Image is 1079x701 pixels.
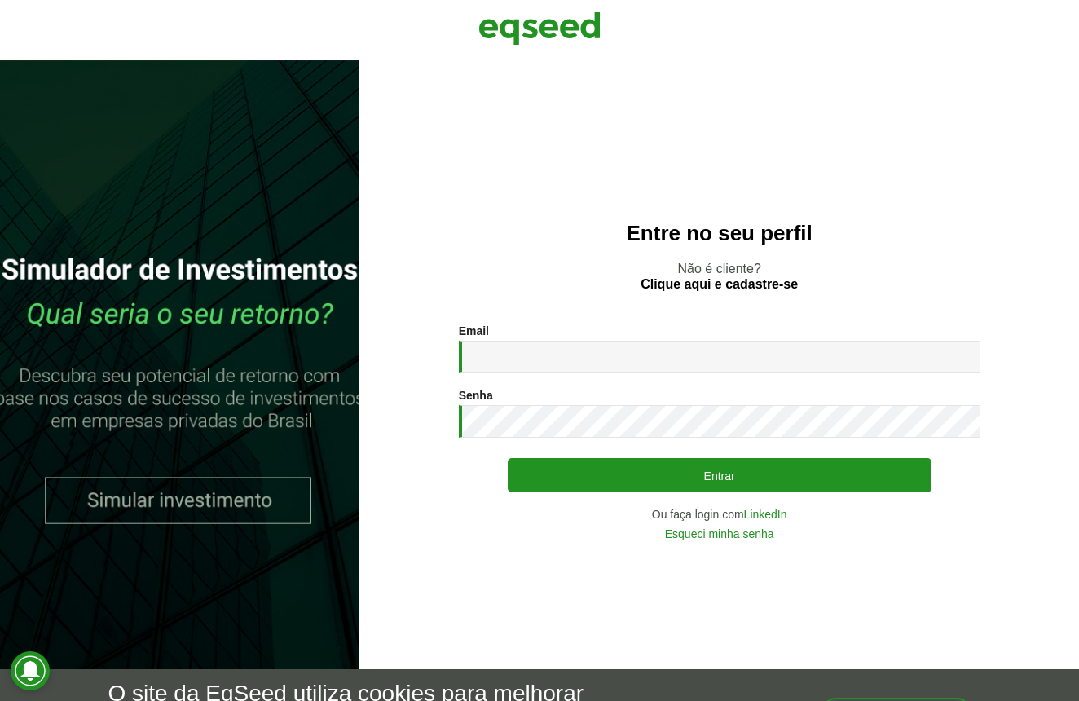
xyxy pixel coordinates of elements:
[459,325,489,337] label: Email
[478,8,601,49] img: EqSeed Logo
[508,458,931,492] button: Entrar
[744,509,787,520] a: LinkedIn
[665,528,774,540] a: Esqueci minha senha
[641,278,798,291] a: Clique aqui e cadastre-se
[392,222,1046,245] h2: Entre no seu perfil
[392,261,1046,292] p: Não é cliente?
[459,390,493,401] label: Senha
[459,509,980,520] div: Ou faça login com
